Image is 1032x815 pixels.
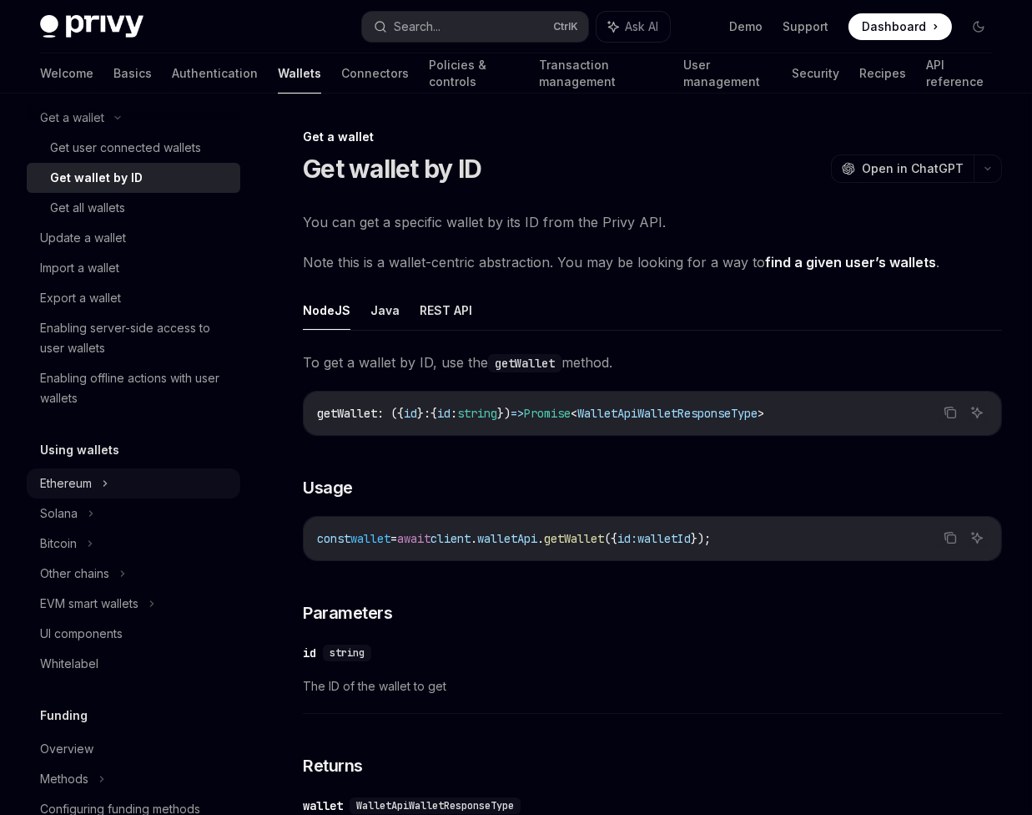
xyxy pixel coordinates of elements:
[420,291,472,330] button: REST API
[27,734,240,764] a: Overview
[27,193,240,223] a: Get all wallets
[939,527,961,549] button: Copy the contents from the code block
[429,53,519,94] a: Policies & controls
[303,797,343,814] div: wallet
[471,531,477,546] span: .
[27,283,240,313] a: Export a wallet
[637,531,691,546] span: walletId
[40,504,78,524] div: Solana
[40,258,119,278] div: Import a wallet
[303,291,350,330] button: NodeJS
[362,12,589,42] button: Search...CtrlK
[437,406,451,421] span: id
[539,53,663,94] a: Transaction management
[758,406,764,421] span: >
[40,739,93,759] div: Overview
[524,406,571,421] span: Promise
[40,368,230,408] div: Enabling offline actions with user wallets
[40,473,92,494] div: Ethereum
[50,198,125,218] div: Get all wallets
[729,18,763,35] a: Demo
[577,406,758,421] span: WalletApiWalletResponseType
[404,406,417,421] span: id
[488,354,561,372] code: getWallet
[40,288,121,308] div: Export a wallet
[303,129,1002,145] div: Get a wallet
[278,53,321,94] a: Wallets
[683,53,772,94] a: User management
[862,160,964,177] span: Open in ChatGPT
[553,20,578,33] span: Ctrl K
[966,527,988,549] button: Ask AI
[330,646,365,660] span: string
[859,53,906,94] a: Recipes
[27,253,240,283] a: Import a wallet
[350,531,390,546] span: wallet
[571,406,577,421] span: <
[356,799,514,812] span: WalletApiWalletResponseType
[40,624,123,644] div: UI components
[377,406,404,421] span: : ({
[430,531,471,546] span: client
[303,476,353,499] span: Usage
[430,406,437,421] span: {
[27,363,240,413] a: Enabling offline actions with user wallets
[40,534,77,554] div: Bitcoin
[597,12,670,42] button: Ask AI
[27,223,240,253] a: Update a wallet
[40,706,88,726] h5: Funding
[831,154,974,183] button: Open in ChatGPT
[394,17,440,37] div: Search...
[617,531,637,546] span: id:
[40,594,138,614] div: EVM smart wallets
[27,619,240,649] a: UI components
[303,601,392,625] span: Parameters
[939,402,961,423] button: Copy the contents from the code block
[783,18,828,35] a: Support
[477,531,537,546] span: walletApi
[397,531,430,546] span: await
[50,138,201,158] div: Get user connected wallets
[966,402,988,423] button: Ask AI
[303,676,1002,696] span: The ID of the wallet to get
[604,531,617,546] span: ({
[317,406,377,421] span: getWallet
[537,531,544,546] span: .
[40,53,93,94] a: Welcome
[390,531,397,546] span: =
[40,769,88,789] div: Methods
[303,154,481,184] h1: Get wallet by ID
[497,406,511,421] span: })
[27,133,240,163] a: Get user connected wallets
[40,440,119,460] h5: Using wallets
[424,406,430,421] span: :
[27,313,240,363] a: Enabling server-side access to user wallets
[27,649,240,679] a: Whitelabel
[40,228,126,248] div: Update a wallet
[457,406,497,421] span: string
[50,168,143,188] div: Get wallet by ID
[965,13,992,40] button: Toggle dark mode
[544,531,604,546] span: getWallet
[113,53,152,94] a: Basics
[303,210,1002,234] span: You can get a specific wallet by its ID from the Privy API.
[765,254,936,271] a: find a given user’s wallets
[926,53,992,94] a: API reference
[691,531,711,546] span: });
[341,53,409,94] a: Connectors
[303,754,363,777] span: Returns
[40,15,143,38] img: dark logo
[317,531,350,546] span: const
[625,18,658,35] span: Ask AI
[862,18,926,35] span: Dashboard
[303,251,1002,274] span: Note this is a wallet-centric abstraction. You may be looking for a way to .
[792,53,839,94] a: Security
[303,351,1002,374] span: To get a wallet by ID, use the method.
[40,318,230,358] div: Enabling server-side access to user wallets
[27,163,240,193] a: Get wallet by ID
[451,406,457,421] span: :
[848,13,952,40] a: Dashboard
[40,654,98,674] div: Whitelabel
[370,291,400,330] button: Java
[303,645,316,661] div: id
